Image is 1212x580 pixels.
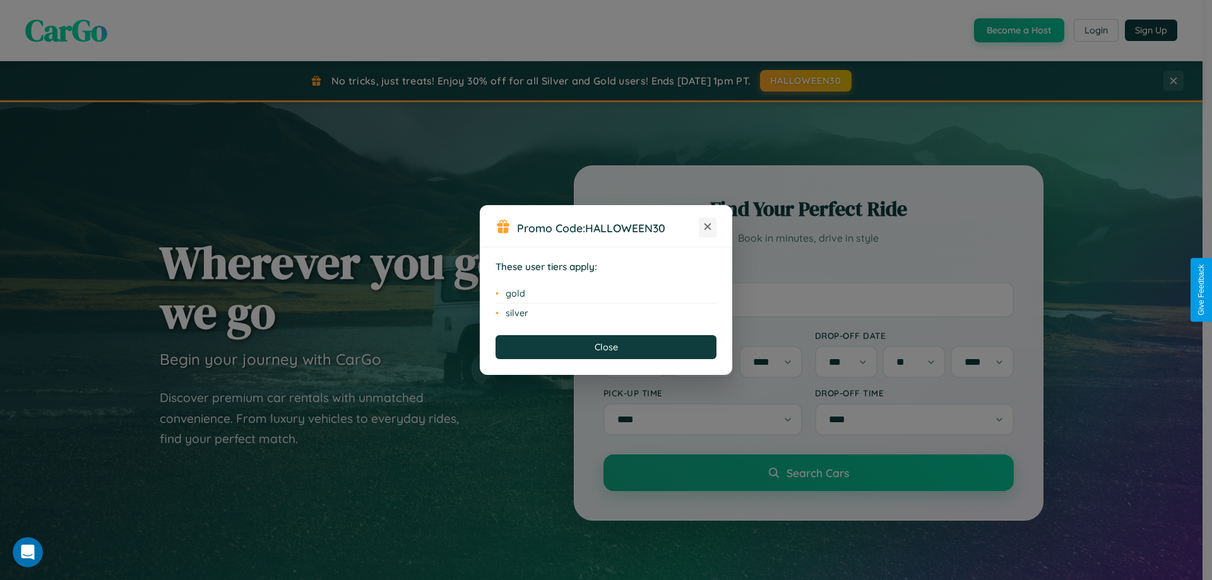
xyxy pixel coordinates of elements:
[496,284,716,304] li: gold
[13,537,43,567] iframe: Intercom live chat
[585,221,665,235] b: HALLOWEEN30
[496,335,716,359] button: Close
[496,261,597,273] strong: These user tiers apply:
[517,221,699,235] h3: Promo Code:
[496,304,716,323] li: silver
[1197,264,1206,316] div: Give Feedback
